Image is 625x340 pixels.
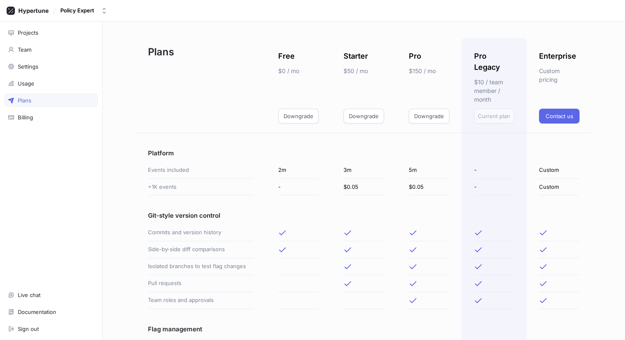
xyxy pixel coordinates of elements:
div: Team roles and approvals [148,292,253,309]
div: Policy Expert [60,7,94,14]
p: Starter [344,50,368,62]
div: Pull requests [148,275,253,292]
div: Side-by-side diff comparisons [148,241,253,258]
div: Plans [18,97,31,104]
p: Custom pricing [539,67,580,84]
p: $150 / mo [409,67,449,75]
button: Current plan [474,109,515,124]
div: Projects [18,29,38,36]
p: $0 / mo [278,67,319,75]
div: Custom [539,162,580,179]
button: Downgrade [409,109,449,124]
p: Free [278,50,295,62]
div: Events included [148,162,253,179]
div: Plans [136,38,266,133]
div: $0.05 [409,179,449,196]
div: Commits and version history [148,224,253,241]
div: - [278,179,319,196]
span: Current plan [478,114,510,119]
button: Policy Expert [57,4,111,17]
div: 3m [344,162,384,179]
div: Usage [18,80,34,87]
div: Settings [18,63,38,70]
div: Documentation [18,309,56,315]
div: Git-style version control [148,195,253,224]
a: Plans [4,93,98,107]
button: Downgrade [344,109,384,124]
p: $50 / mo [344,67,384,75]
div: Custom [539,179,580,196]
p: Pro Legacy [474,50,515,73]
button: Downgrade [278,109,319,124]
div: +1K events [148,179,253,196]
div: Flag management [148,309,253,338]
div: 2m [278,162,319,179]
p: $10 / team member / month [474,78,515,104]
span: Downgrade [414,114,444,119]
div: $0.05 [344,179,384,196]
div: Sign out [18,326,39,332]
a: Usage [4,76,98,90]
div: Billing [18,114,33,121]
button: Contact us [539,109,580,124]
a: Team [4,43,98,57]
span: Contact us [546,114,573,119]
div: Isolated branches to test flag changes [148,258,253,275]
div: - [474,179,515,196]
a: Projects [4,26,98,40]
span: Downgrade [284,114,313,119]
div: - [474,162,515,179]
a: Settings [4,59,98,74]
p: Enterprise [539,50,576,62]
a: Billing [4,110,98,124]
a: Documentation [4,305,98,319]
div: Platform [148,133,253,162]
div: Team [18,46,31,53]
div: Live chat [18,292,41,298]
span: Downgrade [349,114,379,119]
p: Pro [409,50,421,62]
div: 5m [409,162,449,179]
